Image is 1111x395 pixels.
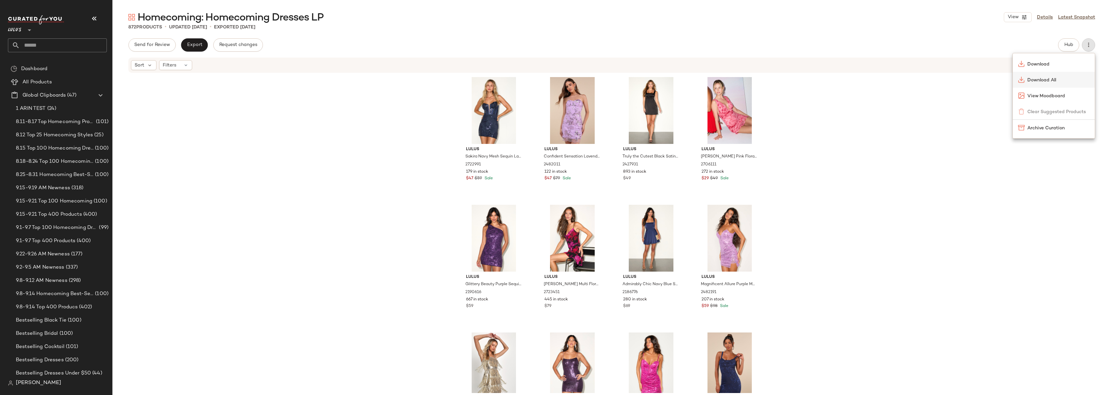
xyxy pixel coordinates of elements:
span: Truly the Cutest Black Satin Square Neck Mini Dress [622,154,678,160]
span: Dashboard [21,65,47,73]
span: View Moodboard [1027,93,1090,100]
span: (400) [75,237,91,245]
span: (100) [58,330,73,337]
span: 445 in stock [544,297,568,303]
span: Lulus [544,274,600,280]
span: 9.1-9.7 Top 100 Homecoming Dresses [16,224,98,232]
img: 2482191_2_01_hero_Retakes_2025-08-28.jpg [696,205,763,272]
span: Send for Review [134,42,170,48]
span: Filters [163,62,176,69]
button: Send for Review [128,38,176,52]
span: View [1007,15,1019,20]
img: 13017881_2706111.jpg [696,77,763,144]
span: Bestselling Bridal [16,330,58,337]
span: (200) [64,356,79,364]
span: Lulus [623,274,679,280]
button: Hub [1058,38,1079,52]
span: (318) [70,184,84,192]
span: Lulus [702,147,757,153]
a: Latest Snapshot [1058,14,1095,21]
span: 2722991 [465,162,481,168]
span: 2186776 [622,289,638,295]
img: svg%3e [128,14,135,21]
span: 9.15-9.19 AM Newness [16,184,70,192]
span: 9.8-9.14 Homecoming Best-Sellers [16,290,94,298]
span: 8.12 Top 25 Homecoming Styles [16,131,93,139]
span: (47) [66,92,76,99]
span: (298) [67,277,81,285]
span: 179 in stock [466,169,488,175]
span: (402) [78,303,92,311]
span: $69 [623,303,630,309]
span: • [210,23,211,31]
span: (100) [94,158,108,165]
span: $49 [710,176,718,182]
span: 272 in stock [702,169,724,175]
span: 9.15-9.21 Top 400 Products [16,211,82,218]
span: Lulus [466,274,522,280]
span: 9.8-9.12 AM Newness [16,277,67,285]
span: 2723451 [544,289,560,295]
img: svg%3e [1018,61,1025,67]
span: (24) [46,105,57,112]
span: $47 [544,176,552,182]
span: Download [1027,61,1090,68]
span: 8.18-8.24 Top 100 Homecoming Dresses [16,158,94,165]
span: 9.15-9.21 Top 100 Homecoming [16,198,92,205]
span: (337) [64,264,78,271]
span: (25) [93,131,104,139]
span: 8.11-8.17 Top Homecoming Product [16,118,95,126]
img: 2722991_02_front_2025-08-26.jpg [461,77,527,144]
span: Export [187,42,202,48]
span: 2190616 [465,289,481,295]
span: (99) [98,224,108,232]
span: Global Clipboards [22,92,66,99]
span: $59 [475,176,482,182]
span: 872 [128,25,136,30]
span: Bestselling Black Tie [16,317,66,324]
span: $47 [466,176,473,182]
span: 2482011 [544,162,560,168]
img: svg%3e [1018,76,1025,83]
span: All Products [22,78,52,86]
span: $79 [553,176,560,182]
div: Products [128,24,162,31]
span: Admirably Chic Navy Blue Satin Lace-Up Mini Dress With Pockets [622,282,678,287]
span: 893 in stock [623,169,646,175]
span: Magnificent Allure Purple Mesh Sequin Bustier Mini Dress [701,282,757,287]
span: $98 [710,303,717,309]
img: 2186776_2_05_fullbody_Retakes_2025-07-29.jpg [618,205,684,272]
span: $49 [623,176,631,182]
span: Homecoming: Homecoming Dresses LP [138,11,323,24]
span: 8.15 Top 100 Homecoming Dresses [16,145,94,152]
img: svg%3e [11,66,17,72]
a: Details [1037,14,1053,21]
span: 122 in stock [544,169,567,175]
span: $79 [544,303,551,309]
span: (101) [64,343,78,351]
span: Glittery Beauty Purple Sequin One-Shoulder Mini Dress [465,282,521,287]
span: 2427931 [622,162,638,168]
span: • [165,23,166,31]
span: 8.25-8.31 Homecoming Best-Sellers [16,171,94,179]
span: (100) [94,290,108,298]
span: [PERSON_NAME] Pink Floral Mesh Ruched Mini Dress [701,154,757,160]
span: Bestselling Dresses [16,356,64,364]
button: View [1004,12,1032,22]
img: 2190616_2_01_hero_Retakes_2025-07-29.jpg [461,205,527,272]
span: (177) [70,250,83,258]
span: Bestselling Cocktail [16,343,64,351]
span: 207 in stock [702,297,724,303]
img: svg%3e [8,380,13,386]
span: [PERSON_NAME] Multi Floral Sequin Cowl Neck Mini Dress [544,282,600,287]
span: $59 [466,303,473,309]
span: $59 [702,303,709,309]
span: Lulus [623,147,679,153]
span: Lulus [466,147,522,153]
span: (100) [94,171,108,179]
span: 2706111 [701,162,716,168]
span: Sale [561,176,571,181]
img: 2723451_01_hero_2025-09-05.jpg [539,205,606,272]
span: Sakira Navy Mesh Sequin Lace-Up Bustier Mini Dress [465,154,521,160]
span: Lulus [702,274,757,280]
